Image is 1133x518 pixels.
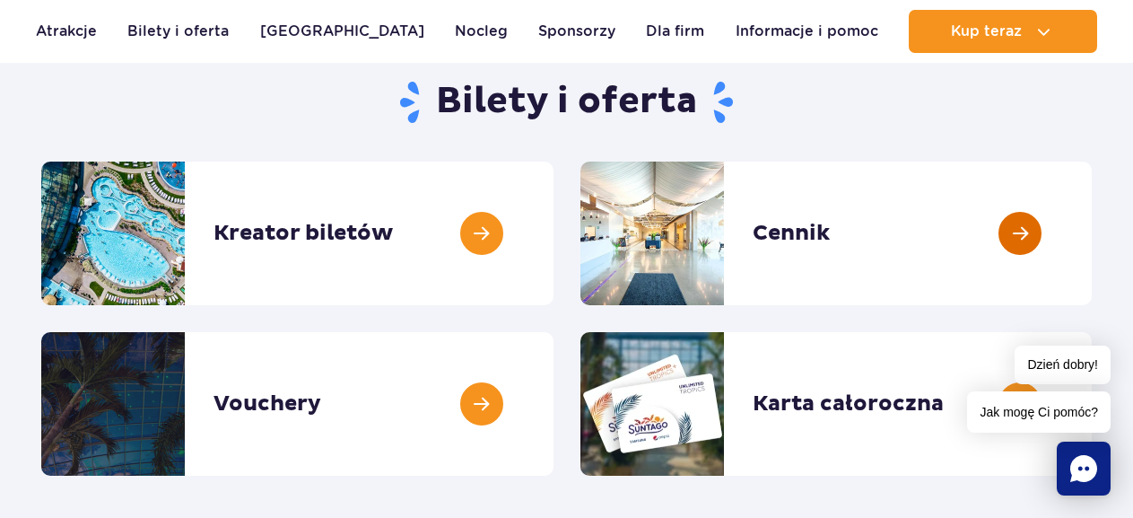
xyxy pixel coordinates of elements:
a: Dla firm [646,10,704,53]
a: [GEOGRAPHIC_DATA] [260,10,424,53]
button: Kup teraz [909,10,1097,53]
span: Dzień dobry! [1015,346,1111,384]
h1: Bilety i oferta [41,79,1092,126]
a: Sponsorzy [538,10,615,53]
a: Informacje i pomoc [736,10,878,53]
a: Nocleg [455,10,508,53]
span: Jak mogę Ci pomóc? [967,391,1111,433]
span: Kup teraz [951,23,1022,40]
a: Atrakcje [36,10,97,53]
div: Chat [1057,442,1111,496]
a: Bilety i oferta [127,10,229,53]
